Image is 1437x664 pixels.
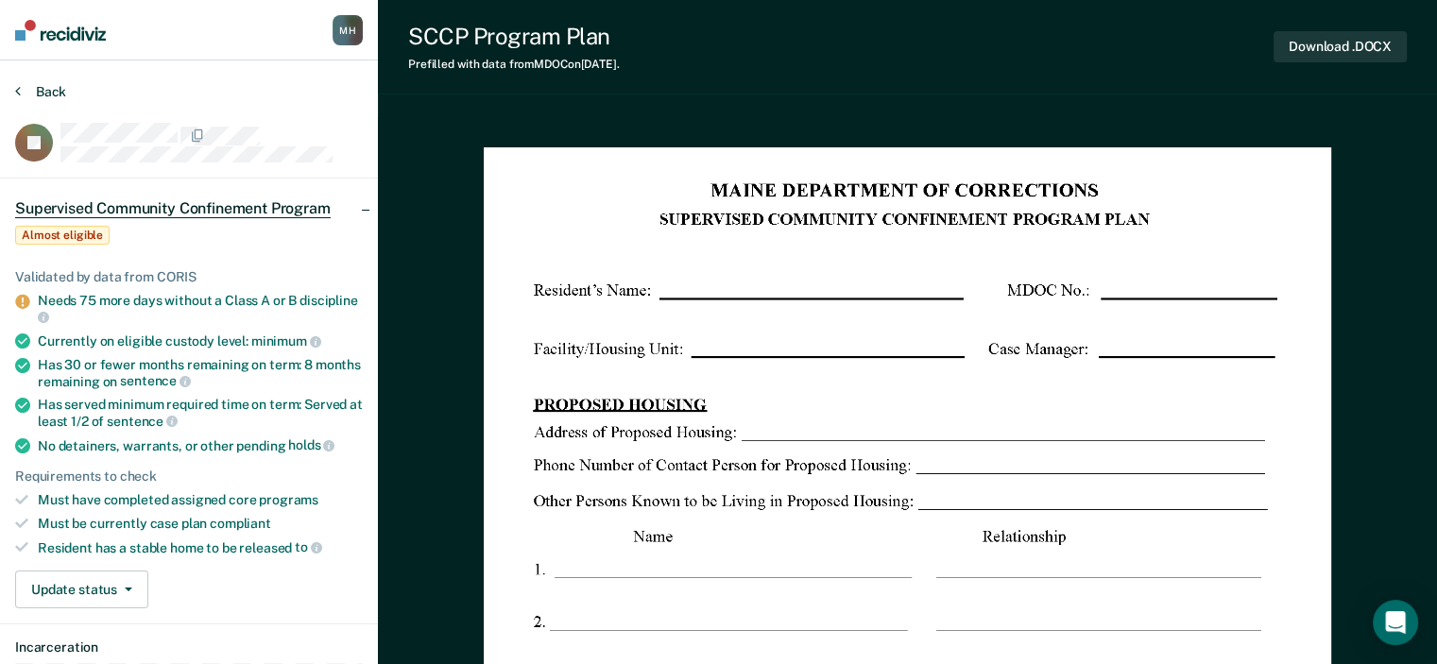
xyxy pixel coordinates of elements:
div: Has 30 or fewer months remaining on term: 8 months remaining on [38,357,363,389]
img: Recidiviz [15,20,106,41]
span: programs [259,492,318,507]
span: sentence [120,373,191,388]
span: minimum [251,333,321,349]
div: Must have completed assigned core [38,492,363,508]
button: Update status [15,570,148,608]
div: Validated by data from CORIS [15,269,363,285]
div: Currently on eligible custody level: [38,332,363,349]
span: sentence [107,414,178,429]
div: Requirements to check [15,468,363,485]
span: Almost eligible [15,226,110,245]
div: SCCP Program Plan [408,23,620,50]
dt: Incarceration [15,639,363,655]
span: to [295,539,322,554]
div: Has served minimum required time on term: Served at least 1/2 of [38,397,363,429]
button: Back [15,83,66,100]
button: MH [333,15,363,45]
div: No detainers, warrants, or other pending [38,437,363,454]
span: holds [288,437,334,452]
div: Needs 75 more days without a Class A or B discipline [38,293,363,325]
div: M H [333,15,363,45]
div: Resident has a stable home to be released [38,539,363,556]
div: Open Intercom Messenger [1373,600,1418,645]
div: Must be currently case plan [38,516,363,532]
span: Supervised Community Confinement Program [15,199,331,218]
span: compliant [210,516,271,531]
div: Prefilled with data from MDOC on [DATE] . [408,58,620,71]
button: Download .DOCX [1274,31,1407,62]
